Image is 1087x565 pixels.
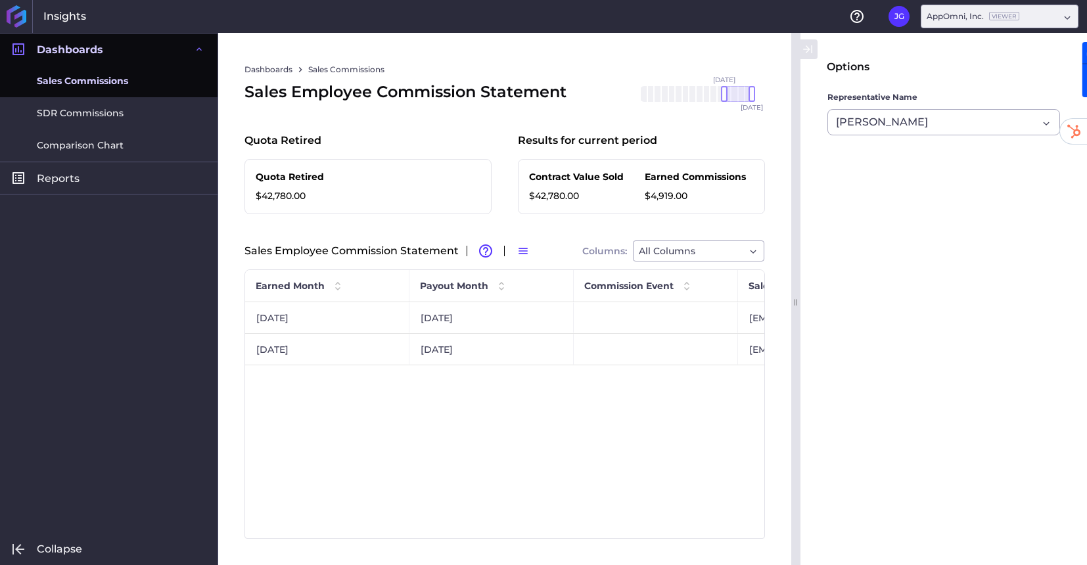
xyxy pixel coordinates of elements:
p: Quota Retired [256,170,341,184]
span: Dashboards [37,43,103,56]
div: Sales Employee Commission Statement [244,240,765,261]
span: Sales Commissions [37,74,128,88]
div: Sales Employee Commission Statement [244,80,567,104]
span: Comparison Chart [37,139,124,152]
p: $4,919.00 [645,189,746,203]
div: Dropdown select [827,109,1060,135]
span: Earned Month [256,280,325,292]
div: [EMAIL_ADDRESS][DOMAIN_NAME] [738,334,902,365]
span: Reports [37,171,80,185]
span: SDR Commissions [37,106,124,120]
span: All Columns [639,243,695,259]
p: Quota Retired [244,133,321,148]
span: [PERSON_NAME] [836,114,928,130]
p: Contract Value Sold [529,170,624,184]
div: [DATE] [245,334,409,365]
span: Commission Event [584,280,674,292]
span: Representative Name [827,91,917,104]
div: Dropdown select [921,5,1078,28]
div: [EMAIL_ADDRESS][DOMAIN_NAME] [738,302,902,333]
p: $42,780.00 [529,189,624,203]
span: Collapse [37,542,82,556]
a: Sales Commissions [308,64,384,76]
p: Results for current period [518,133,657,148]
div: AppOmni, Inc. [927,11,1019,22]
button: User Menu [889,6,910,27]
a: Dashboards [244,64,292,76]
ins: Viewer [989,12,1019,20]
span: Payout Month [420,280,488,292]
div: Dropdown select [633,240,764,261]
span: Sales Rep E-mail [749,280,828,292]
p: $42,780.00 [256,189,341,203]
p: Earned Commissions [645,170,746,184]
span: [DATE] [741,104,763,111]
div: [DATE] [409,334,574,365]
div: [DATE] [245,302,409,333]
span: [DATE] [713,77,735,83]
div: Options [827,59,869,75]
span: Columns: [582,246,627,256]
div: [DATE] [409,302,574,333]
button: Help [846,6,867,27]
